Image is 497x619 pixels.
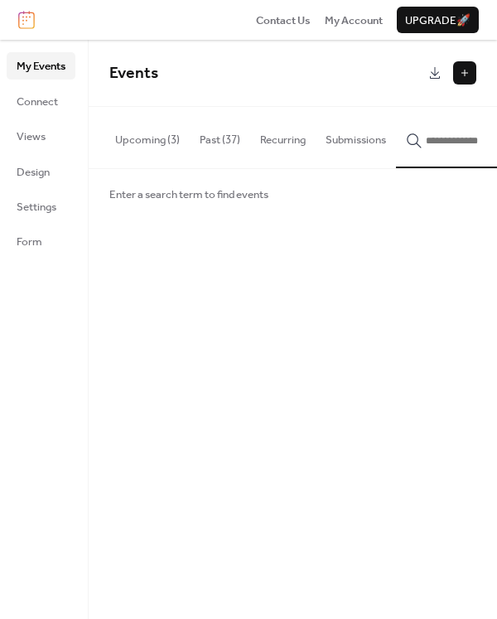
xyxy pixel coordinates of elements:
[250,107,316,165] button: Recurring
[7,228,75,254] a: Form
[17,128,46,145] span: Views
[325,12,383,28] a: My Account
[325,12,383,29] span: My Account
[7,52,75,79] a: My Events
[17,234,42,250] span: Form
[109,186,268,203] span: Enter a search term to find events
[109,58,158,89] span: Events
[7,193,75,220] a: Settings
[7,88,75,114] a: Connect
[316,107,396,165] button: Submissions
[256,12,311,29] span: Contact Us
[7,158,75,185] a: Design
[18,11,35,29] img: logo
[397,7,479,33] button: Upgrade🚀
[190,107,250,165] button: Past (37)
[105,107,190,165] button: Upcoming (3)
[17,164,50,181] span: Design
[17,94,58,110] span: Connect
[405,12,470,29] span: Upgrade 🚀
[256,12,311,28] a: Contact Us
[7,123,75,149] a: Views
[17,58,65,75] span: My Events
[17,199,56,215] span: Settings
